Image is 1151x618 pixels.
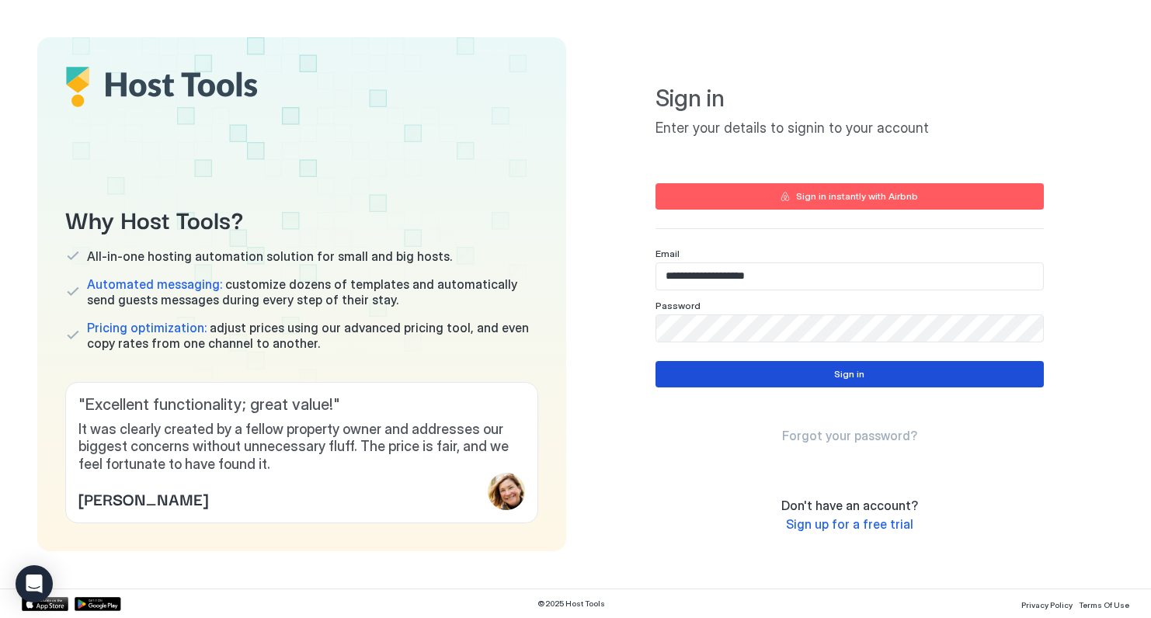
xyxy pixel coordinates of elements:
span: Forgot your password? [782,428,917,443]
input: Input Field [656,263,1043,290]
span: Privacy Policy [1021,600,1073,609]
span: " Excellent functionality; great value! " [78,395,525,415]
div: Open Intercom Messenger [16,565,53,602]
a: Terms Of Use [1079,595,1129,612]
span: Pricing optimization: [87,320,207,335]
span: It was clearly created by a fellow property owner and addresses our biggest concerns without unne... [78,421,525,474]
button: Sign in instantly with Airbnb [655,183,1044,210]
span: Password [655,300,701,311]
span: © 2025 Host Tools [537,599,605,609]
div: profile [488,473,525,510]
input: Input Field [656,315,1043,342]
a: Forgot your password? [782,428,917,444]
a: Sign up for a free trial [786,516,913,533]
span: Email [655,248,680,259]
span: Don't have an account? [781,498,918,513]
span: Terms Of Use [1079,600,1129,609]
span: All-in-one hosting automation solution for small and big hosts. [87,248,452,264]
span: Enter your details to signin to your account [655,120,1044,137]
span: Why Host Tools? [65,201,538,236]
span: Automated messaging: [87,276,222,292]
span: Sign up for a free trial [786,516,913,532]
div: Sign in [834,367,864,381]
span: [PERSON_NAME] [78,487,208,510]
div: Sign in instantly with Airbnb [796,189,918,203]
span: adjust prices using our advanced pricing tool, and even copy rates from one channel to another. [87,320,538,351]
button: Sign in [655,361,1044,387]
a: Privacy Policy [1021,595,1073,612]
a: App Store [22,597,68,611]
span: customize dozens of templates and automatically send guests messages during every step of their s... [87,276,538,307]
a: Google Play Store [75,597,121,611]
span: Sign in [655,84,1044,113]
